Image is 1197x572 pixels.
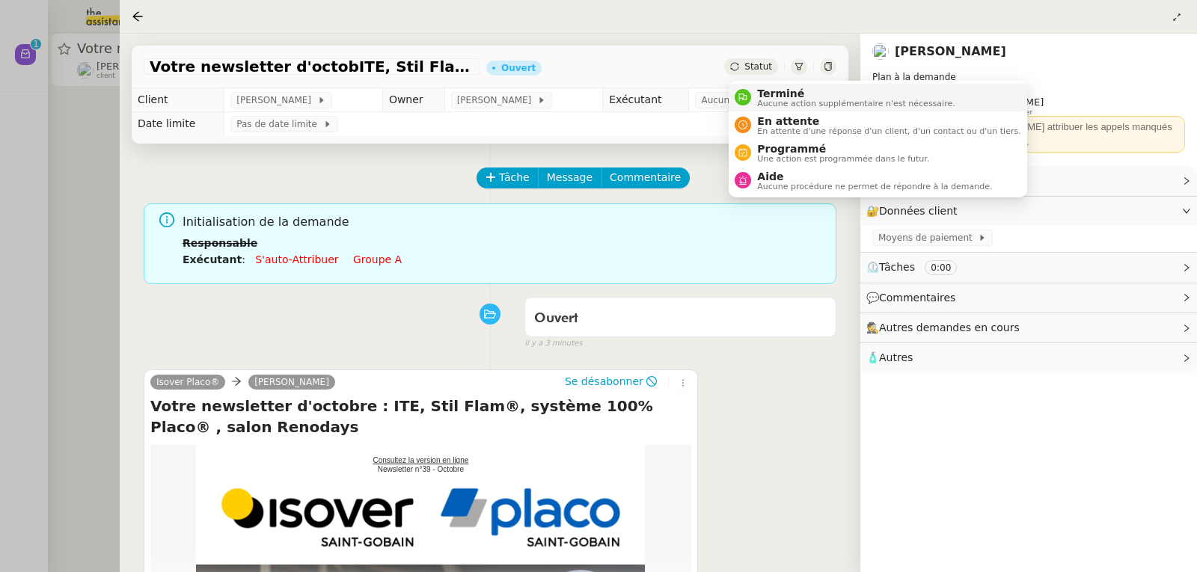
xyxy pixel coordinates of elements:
[242,253,245,265] span: :
[878,230,978,245] span: Moyens de paiement
[610,169,681,186] span: Commentaire
[501,64,536,73] div: Ouvert
[757,127,1020,135] span: En attente d'une réponse d'un client, d'un contact ou d'un tiers.
[866,322,1026,333] span: 🕵️
[236,117,322,132] span: Pas de date limite
[925,260,957,275] nz-tag: 0:00
[866,292,962,304] span: 💬
[477,167,539,188] button: Tâche
[866,351,913,363] span: 🧴
[183,212,824,233] span: Initialisation de la demande
[248,375,335,389] a: [PERSON_NAME]
[878,120,1179,149] div: ⚠️ En l'absence de [PERSON_NAME] attribuer les appels manqués et les e-mails à [PERSON_NAME].
[150,59,474,74] span: Votre newsletter d'octobITE, Stil Flam®, système 100% Placo® , salon Renodays
[183,253,242,265] b: Exécutant
[744,61,772,72] span: Statut
[860,197,1197,226] div: 🔐Données client
[879,261,915,273] span: Tâches
[183,237,257,249] b: Responsable
[382,88,444,112] td: Owner
[757,87,955,99] span: Terminé
[560,373,662,390] button: Se désabonner
[211,465,630,474] h2: Newsletter n°39 - Octobre
[534,312,578,325] span: Ouvert
[757,170,992,182] span: Aide
[879,292,955,304] span: Commentaires
[255,253,338,265] a: S'auto-attribuer
[757,143,929,155] span: Programmé
[895,44,1006,58] a: [PERSON_NAME]
[879,351,913,363] span: Autres
[872,43,889,60] img: users%2FnSvcPnZyQ0RA1JfSOxSfyelNlJs1%2Favatar%2Fp1050537-640x427.jpg
[565,374,643,389] span: Se désabonner
[872,72,956,82] span: Plan à la demande
[538,167,601,188] button: Message
[757,115,1020,127] span: En attente
[860,343,1197,372] div: 🧴Autres
[150,375,225,389] a: Isover Placo®
[757,182,992,191] span: Aucune procédure ne permet de répondre à la demande.
[373,456,468,464] a: Consultez la version en ligne
[860,166,1197,195] div: ⚙️Procédures
[499,169,530,186] span: Tâche
[132,112,224,136] td: Date limite
[547,169,593,186] span: Message
[701,93,783,108] span: Aucun exécutant
[757,99,955,108] span: Aucune action supplémentaire n'est nécessaire.
[150,396,691,437] h4: Votre newsletter d'octobre : ITE, Stil Flam®, système 100% Placo® , salon Renodays
[524,337,582,350] span: il y a 3 minutes
[860,313,1197,342] div: 🕵️Autres demandes en cours
[457,93,537,108] span: [PERSON_NAME]
[860,283,1197,313] div: 💬Commentaires
[601,167,690,188] button: Commentaire
[353,253,402,265] a: Groupe a
[879,205,958,217] span: Données client
[132,88,224,112] td: Client
[866,261,970,273] span: ⏲️
[879,322,1020,333] span: Autres demandes en cours
[757,155,929,163] span: Une action est programmée dans le futur.
[866,203,964,220] span: 🔐
[860,253,1197,282] div: ⏲️Tâches 0:00
[603,88,689,112] td: Exécutant
[236,93,316,108] span: [PERSON_NAME]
